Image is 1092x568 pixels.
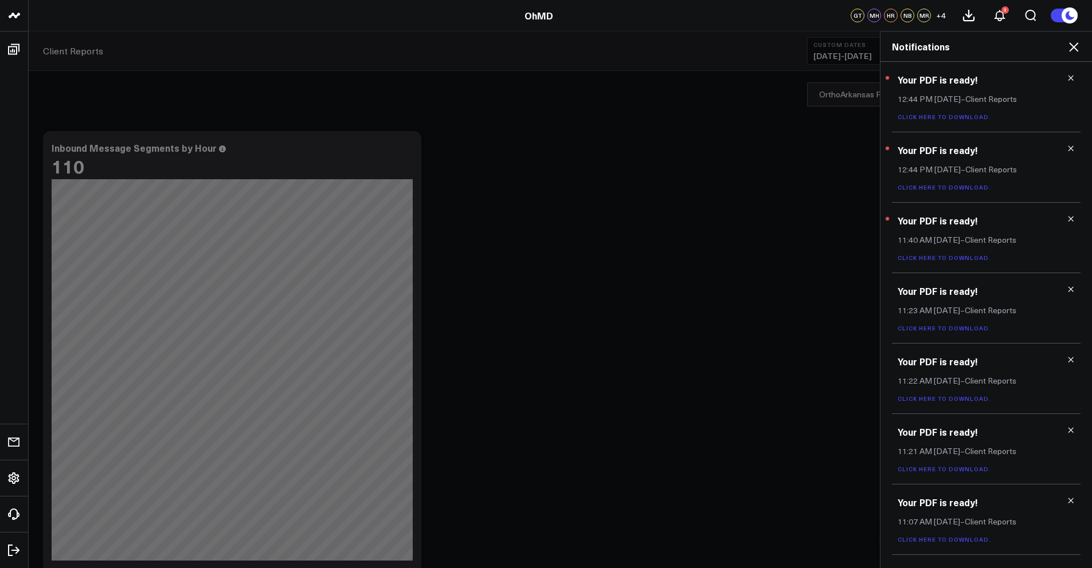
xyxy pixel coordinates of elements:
span: – Client Reports [960,305,1016,315]
span: 11:22 AM [DATE] [898,375,960,386]
span: – Client Reports [960,375,1016,386]
span: + 4 [936,11,946,19]
span: – Client Reports [960,445,1016,456]
h3: Your PDF is ready! [898,214,1075,227]
h3: Your PDF is ready! [898,355,1075,368]
h3: Your PDF is ready! [898,285,1075,297]
div: HR [884,9,898,22]
a: Click here to download. [898,465,991,473]
span: – Client Reports [960,516,1016,527]
h2: Notifications [892,40,1081,53]
a: Click here to download. [898,395,991,403]
div: NB [901,9,914,22]
a: Click here to download. [898,535,991,543]
h3: Your PDF is ready! [898,496,1075,508]
div: MR [917,9,931,22]
span: – Client Reports [960,234,1016,245]
a: Click here to download. [898,183,991,191]
span: – Client Reports [961,164,1017,175]
a: OhMD [525,9,553,22]
span: 11:07 AM [DATE] [898,516,960,527]
div: GT [851,9,864,22]
h3: Your PDF is ready! [898,73,1075,86]
div: MH [867,9,881,22]
span: 12:44 PM [DATE] [898,93,961,104]
a: Click here to download. [898,324,991,332]
span: 11:23 AM [DATE] [898,305,960,315]
a: Click here to download. [898,113,991,121]
button: +4 [934,9,948,22]
a: Click here to download. [898,254,991,262]
span: – Client Reports [961,93,1017,104]
span: 11:21 AM [DATE] [898,445,960,456]
h3: Your PDF is ready! [898,425,1075,438]
span: 12:44 PM [DATE] [898,164,961,175]
span: 11:40 AM [DATE] [898,234,960,245]
h3: Your PDF is ready! [898,144,1075,156]
div: 3 [1001,6,1009,14]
